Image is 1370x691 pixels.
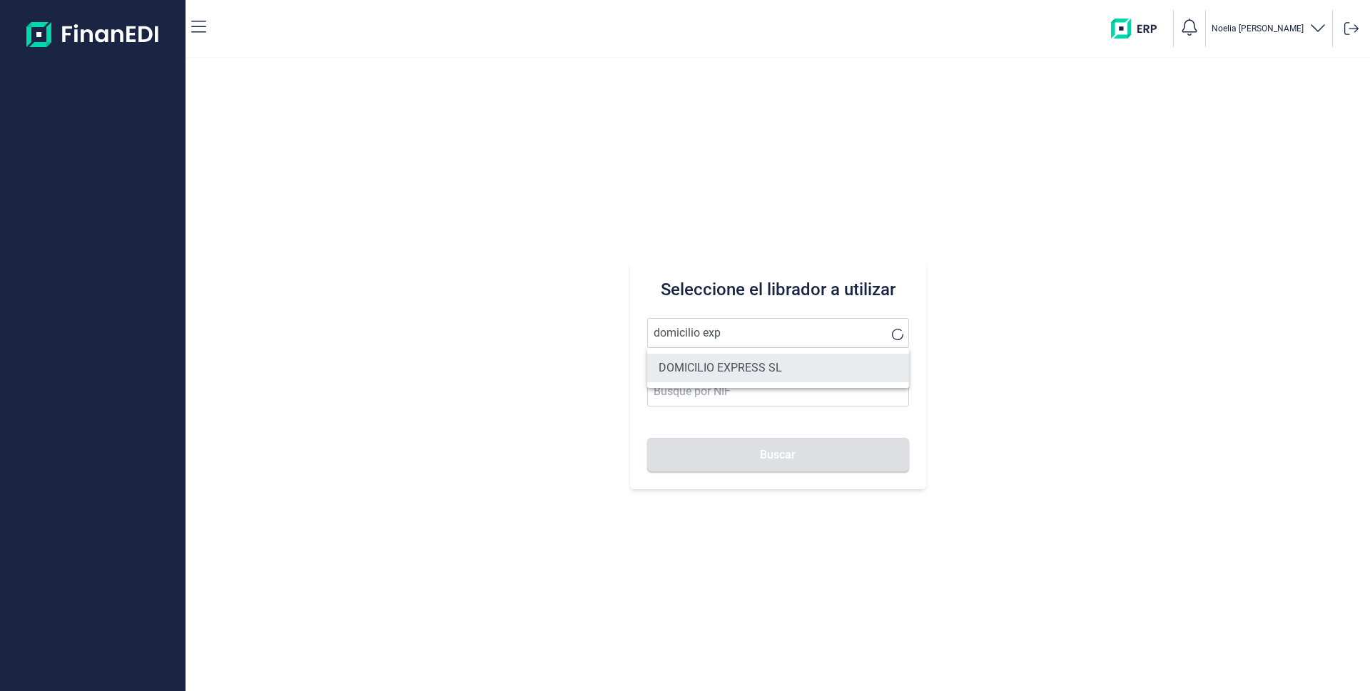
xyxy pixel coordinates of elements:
li: DOMICILIO EXPRESS SL [647,354,909,382]
span: Buscar [760,449,796,460]
button: Noelia [PERSON_NAME] [1212,19,1326,39]
input: Seleccione la razón social [647,318,909,348]
img: Logo de aplicación [26,11,160,57]
button: Buscar [647,438,909,472]
h3: Seleccione el librador a utilizar [647,278,909,301]
img: erp [1111,19,1167,39]
input: Busque por NIF [647,377,909,406]
p: Noelia [PERSON_NAME] [1212,23,1304,34]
